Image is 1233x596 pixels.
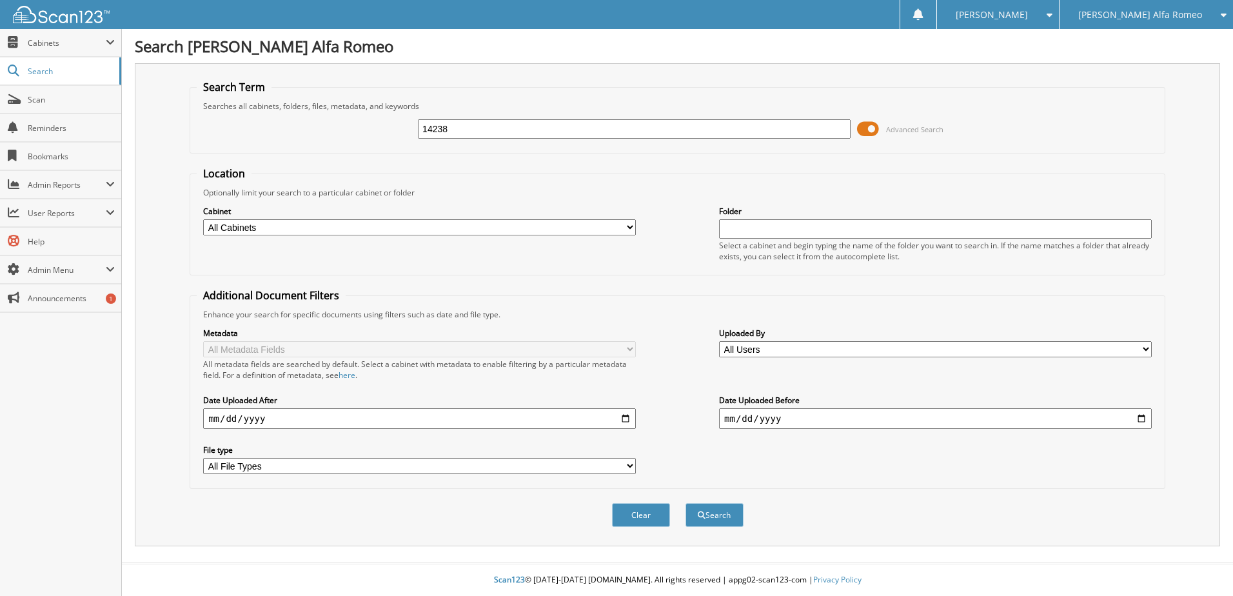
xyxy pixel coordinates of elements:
a: Privacy Policy [813,574,862,585]
legend: Search Term [197,80,271,94]
label: File type [203,444,636,455]
label: Date Uploaded Before [719,395,1152,406]
legend: Location [197,166,252,181]
div: All metadata fields are searched by default. Select a cabinet with metadata to enable filtering b... [203,359,636,381]
div: 1 [106,293,116,304]
div: Searches all cabinets, folders, files, metadata, and keywords [197,101,1158,112]
h1: Search [PERSON_NAME] Alfa Romeo [135,35,1220,57]
a: here [339,370,355,381]
legend: Additional Document Filters [197,288,346,303]
span: User Reports [28,208,106,219]
button: Search [686,503,744,527]
span: [PERSON_NAME] Alfa Romeo [1078,11,1202,19]
span: Admin Menu [28,264,106,275]
img: scan123-logo-white.svg [13,6,110,23]
label: Date Uploaded After [203,395,636,406]
button: Clear [612,503,670,527]
div: Optionally limit your search to a particular cabinet or folder [197,187,1158,198]
input: start [203,408,636,429]
span: Announcements [28,293,115,304]
span: [PERSON_NAME] [956,11,1028,19]
div: Enhance your search for specific documents using filters such as date and file type. [197,309,1158,320]
label: Folder [719,206,1152,217]
span: Scan123 [494,574,525,585]
span: Help [28,236,115,247]
label: Cabinet [203,206,636,217]
iframe: Chat Widget [1169,534,1233,596]
span: Search [28,66,113,77]
div: Select a cabinet and begin typing the name of the folder you want to search in. If the name match... [719,240,1152,262]
label: Metadata [203,328,636,339]
span: Scan [28,94,115,105]
label: Uploaded By [719,328,1152,339]
span: Admin Reports [28,179,106,190]
span: Bookmarks [28,151,115,162]
input: end [719,408,1152,429]
span: Cabinets [28,37,106,48]
span: Reminders [28,123,115,134]
div: © [DATE]-[DATE] [DOMAIN_NAME]. All rights reserved | appg02-scan123-com | [122,564,1233,596]
span: Advanced Search [886,124,943,134]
